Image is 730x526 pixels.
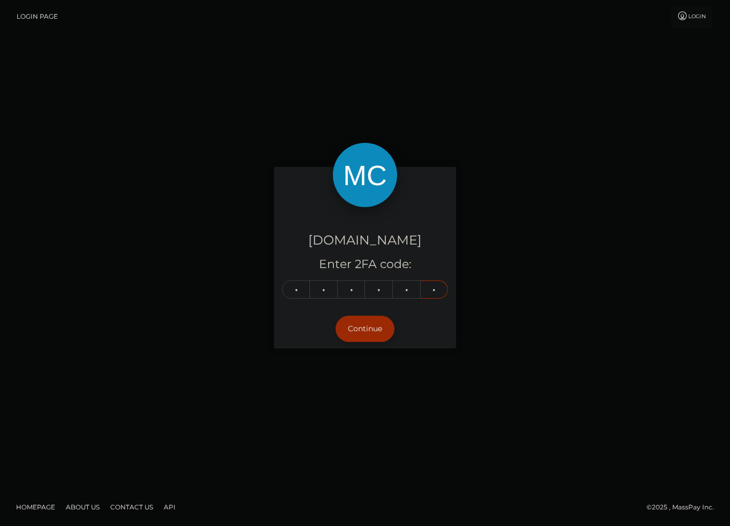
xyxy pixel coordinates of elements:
a: About Us [62,499,104,515]
img: McLuck.com [333,143,397,207]
a: Login [671,5,712,28]
div: © 2025 , MassPay Inc. [647,501,722,513]
a: API [159,499,180,515]
a: Contact Us [106,499,157,515]
a: Login Page [17,5,58,28]
h4: [DOMAIN_NAME] [282,231,448,250]
a: Homepage [12,499,59,515]
button: Continue [336,316,394,342]
h5: Enter 2FA code: [282,256,448,273]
